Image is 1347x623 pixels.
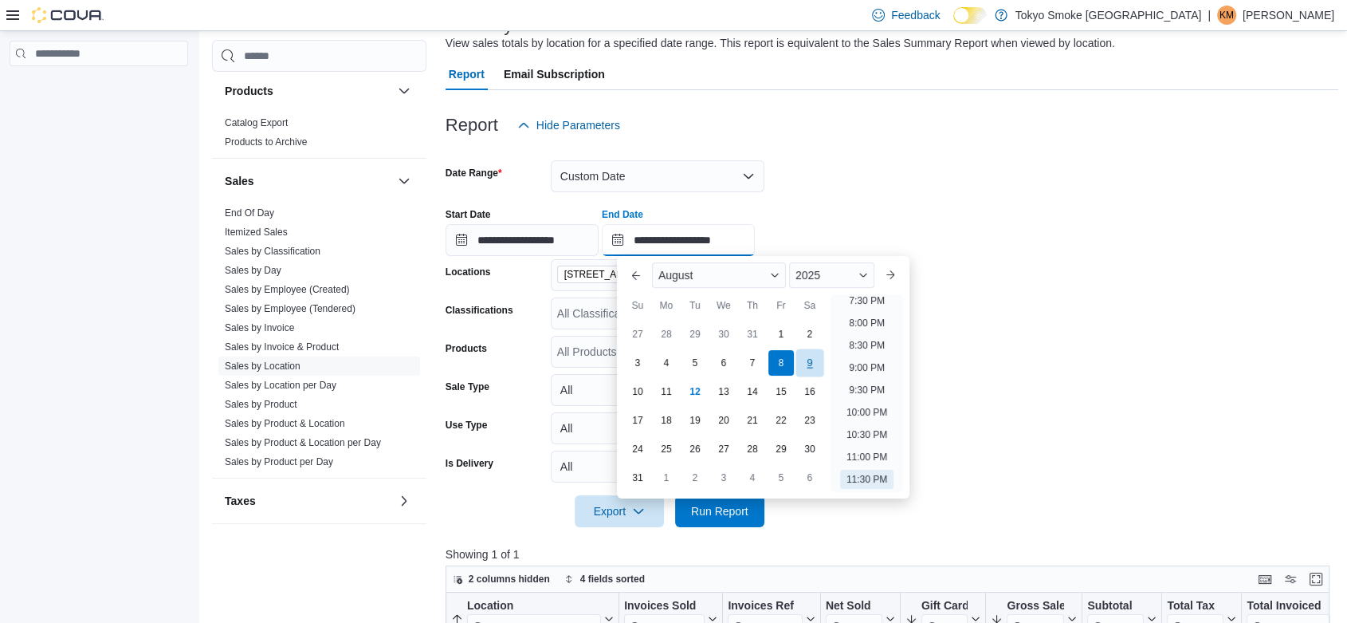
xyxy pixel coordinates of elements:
button: Run Report [675,495,764,527]
div: View sales totals by location for a specified date range. This report is equivalent to the Sales ... [446,35,1115,52]
div: day-6 [711,350,736,376]
a: Sales by Day [225,265,281,276]
div: day-14 [740,379,765,404]
input: Press the down key to enter a popover containing a calendar. Press the escape key to close the po... [602,224,755,256]
label: End Date [602,208,643,221]
input: Press the down key to open a popover containing a calendar. [446,224,599,256]
span: Sales by Product & Location per Day [225,436,381,449]
div: day-3 [711,465,736,491]
div: Th [740,293,765,318]
div: day-8 [768,350,794,376]
span: Report [449,58,485,90]
div: day-3 [625,350,650,376]
div: day-6 [797,465,823,491]
span: Dark Mode [953,24,954,25]
div: day-5 [768,465,794,491]
label: Sale Type [446,381,489,393]
img: Cova [32,7,104,23]
div: day-16 [797,379,823,404]
a: Sales by Employee (Created) [225,284,350,295]
span: KM [1219,6,1234,25]
li: 9:00 PM [842,358,891,377]
label: Start Date [446,208,491,221]
button: 4 fields sorted [558,570,651,589]
li: 10:30 PM [840,425,893,444]
button: Display options [1281,570,1300,589]
button: Products [395,81,414,101]
span: Sales by Product per Day [225,455,333,468]
div: day-24 [625,436,650,462]
label: Date Range [446,167,502,179]
div: Khadijah Melville [1217,6,1236,25]
div: day-10 [625,379,650,404]
button: Export [575,495,664,527]
span: Sales by Product & Location [225,417,345,430]
li: 11:30 PM [840,470,893,489]
a: Sales by Product & Location [225,418,345,429]
div: day-1 [768,321,794,347]
span: 94 Cumberland St [557,266,679,283]
span: August [658,269,693,282]
span: Sales by Day [225,264,281,277]
button: Products [225,83,391,99]
div: day-11 [654,379,679,404]
button: Keyboard shortcuts [1255,570,1274,589]
div: day-27 [625,321,650,347]
span: 2025 [795,269,820,282]
span: Email Subscription [504,58,605,90]
div: Products [212,113,426,158]
p: Showing 1 of 1 [446,546,1339,562]
h3: Report [446,116,498,135]
span: 4 fields sorted [580,573,645,586]
span: Sales by Invoice [225,321,294,334]
button: Enter fullscreen [1306,570,1325,589]
button: All [551,412,764,444]
div: day-2 [682,465,708,491]
a: Itemized Sales [225,227,288,238]
button: Taxes [225,493,391,509]
button: Custom Date [551,160,764,192]
span: Sales by Product [225,398,297,411]
div: day-28 [654,321,679,347]
span: Export [584,495,654,527]
h3: Products [225,83,273,99]
div: Gross Sales [1007,599,1064,614]
label: Use Type [446,419,487,432]
div: day-27 [711,436,736,462]
button: All [551,374,764,406]
a: Sales by Product & Location per Day [225,437,381,448]
p: Tokyo Smoke [GEOGRAPHIC_DATA] [1015,6,1202,25]
div: Su [625,293,650,318]
label: Classifications [446,304,513,317]
span: Feedback [891,7,940,23]
a: Sales by Invoice & Product [225,341,339,353]
input: Dark Mode [953,7,987,24]
div: Gift Cards [921,599,968,614]
div: Location [467,599,601,614]
div: day-29 [682,321,708,347]
a: Sales by Location per Day [225,380,336,391]
nav: Complex example [10,69,188,108]
div: August, 2025 [623,320,824,492]
a: Catalog Export [225,117,288,128]
span: Products to Archive [225,136,307,148]
span: Sales by Classification [225,245,320,258]
div: day-23 [797,408,823,433]
button: Taxes [395,491,414,511]
div: Net Sold [826,599,882,614]
div: day-1 [654,465,679,491]
span: Catalog Export [225,116,288,129]
div: day-15 [768,379,794,404]
button: Previous Month [623,262,649,288]
div: day-31 [740,321,765,347]
h3: Sales [225,173,254,189]
div: day-5 [682,350,708,376]
li: 7:30 PM [842,291,891,310]
span: Sales by Invoice & Product [225,341,339,353]
span: Sales by Employee (Created) [225,283,350,296]
div: Total Tax [1167,599,1223,614]
a: Sales by Classification [225,246,320,257]
p: [PERSON_NAME] [1243,6,1334,25]
div: day-13 [711,379,736,404]
li: 9:30 PM [842,381,891,400]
